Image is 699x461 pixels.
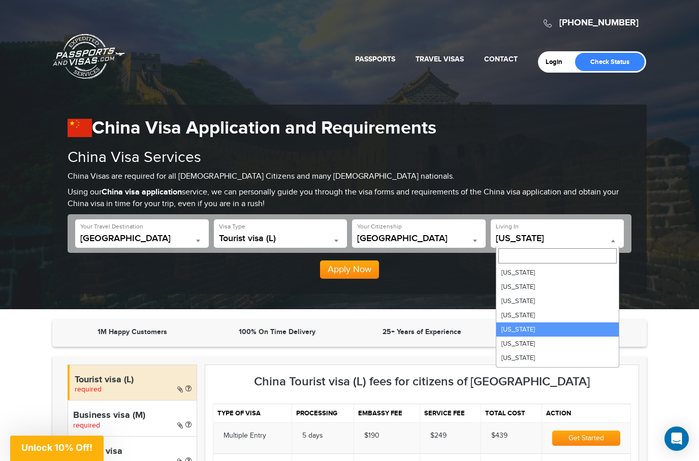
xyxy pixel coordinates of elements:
span: California [496,234,619,248]
button: Get Started [552,431,620,446]
label: Your Citizenship [357,222,402,231]
strong: 25+ Years of Experience [383,327,461,336]
strong: 1M Happy Customers [98,327,167,336]
li: [US_STATE] [496,280,619,294]
a: Passports & [DOMAIN_NAME] [53,34,125,79]
span: Unlock 10% Off! [21,442,92,453]
a: Travel Visas [416,55,464,63]
span: California [496,234,619,244]
a: Login [546,58,569,66]
label: Living In [496,222,519,231]
th: Embassy fee [354,404,420,422]
span: China [80,234,204,248]
li: [US_STATE] [496,294,619,308]
span: required [75,385,102,393]
th: Type of visa [213,404,292,422]
a: Get Started [552,434,620,442]
span: $190 [364,432,379,440]
span: Tourist visa (L) [219,234,342,244]
li: [US_STATE] [496,365,619,379]
li: [US_STATE] [496,322,619,337]
h3: China Tourist visa (L) fees for citizens of [GEOGRAPHIC_DATA] [213,375,631,388]
p: China Visas are required for all [DEMOGRAPHIC_DATA] Citizens and many [DEMOGRAPHIC_DATA] nationals. [68,171,631,183]
a: [PHONE_NUMBER] [559,17,639,28]
strong: 100% On Time Delivery [239,327,315,336]
p: Using our service, we can personally guide you through the visa forms and requirements of the Chi... [68,187,631,210]
label: Your Travel Destination [80,222,143,231]
strong: China visa application [102,187,182,197]
span: Tourist visa (L) [219,234,342,248]
span: $439 [491,432,507,440]
label: Visa Type [219,222,245,231]
div: Unlock 10% Off! [10,436,104,461]
th: Total cost [481,404,542,422]
span: 5 days [302,432,323,440]
h2: China Visa Services [68,149,631,166]
span: United States [357,234,481,248]
div: Open Intercom Messenger [664,426,689,451]
span: China [80,234,204,244]
li: [US_STATE] [496,337,619,351]
h4: Official visa [73,447,192,457]
li: [US_STATE] [496,308,619,322]
span: Multiple Entry [224,432,266,440]
a: Check Status [575,53,645,71]
span: required [73,421,100,430]
th: Processing [292,404,354,422]
h4: Tourist visa (L) [75,375,192,385]
a: Contact [484,55,518,63]
span: United States [357,234,481,244]
span: $249 [430,432,447,440]
a: Passports [355,55,395,63]
button: Apply Now [320,260,379,279]
li: [US_STATE] [496,266,619,280]
th: Action [542,404,630,422]
h1: China Visa Application and Requirements [68,117,631,139]
input: Search [498,248,617,264]
th: Service fee [420,404,481,422]
li: [US_STATE] [496,351,619,365]
h4: Business visa (M) [73,411,192,421]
